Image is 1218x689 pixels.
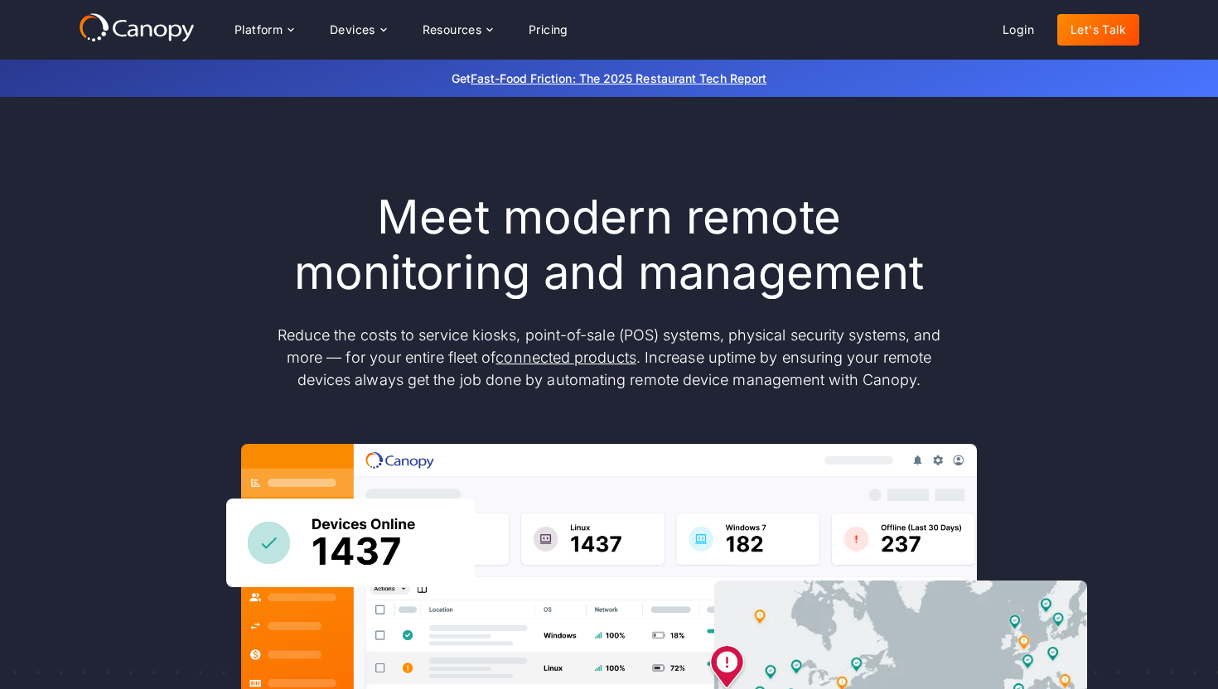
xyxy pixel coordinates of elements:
[226,499,475,587] img: Canopy sees how many devices are online
[515,14,582,46] a: Pricing
[234,24,283,36] div: Platform
[423,24,482,36] div: Resources
[495,349,636,366] a: connected products
[471,71,766,85] a: Fast-Food Friction: The 2025 Restaurant Tech Report
[409,13,505,46] div: Resources
[261,190,957,301] h1: Meet modern remote monitoring and management
[221,13,307,46] div: Platform
[989,14,1047,46] a: Login
[203,70,1015,87] p: Get
[330,24,375,36] div: Devices
[1057,14,1139,46] a: Let's Talk
[261,324,957,391] p: Reduce the costs to service kiosks, point-of-sale (POS) systems, physical security systems, and m...
[317,13,399,46] div: Devices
